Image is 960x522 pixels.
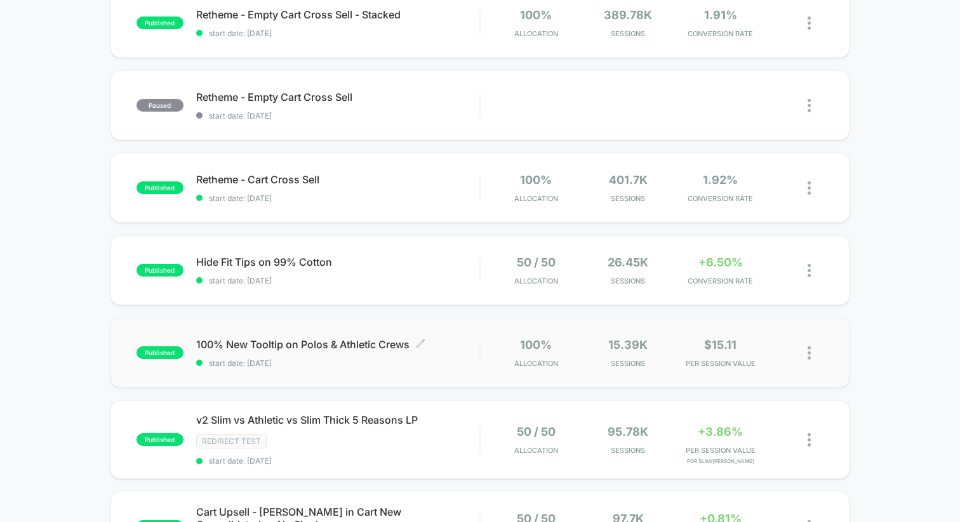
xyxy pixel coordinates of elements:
img: close [808,16,811,30]
span: paused [137,99,183,112]
img: close [808,433,811,447]
span: Redirect Test [196,434,267,448]
span: 100% [520,338,552,351]
span: CONVERSION RATE [677,277,763,285]
span: Allocation [514,29,558,38]
span: v2 Slim vs Athletic vs Slim Thick 5 Reasons LP [196,414,479,426]
span: CONVERSION RATE [677,194,763,203]
span: Hide Fit Tips on 99% Cotton [196,256,479,268]
span: Sessions [585,446,671,455]
span: Retheme - Empty Cart Cross Sell - Stacked [196,8,479,21]
span: Sessions [585,29,671,38]
span: 100% [520,8,552,22]
span: 15.39k [608,338,648,351]
span: $15.11 [704,338,737,351]
span: +6.50% [698,256,743,269]
span: start date: [DATE] [196,276,479,285]
span: Allocation [514,277,558,285]
span: 95.78k [608,425,648,438]
span: published [137,181,183,194]
span: 401.7k [609,173,648,186]
img: close [808,346,811,360]
span: Allocation [514,446,558,455]
span: 100% New Tooltip on Polos & Athletic Crews [196,338,479,351]
img: close [808,264,811,277]
span: +3.86% [698,425,743,438]
span: CONVERSION RATE [677,29,763,38]
span: 1.92% [703,173,738,186]
span: PER SESSION VALUE [677,359,763,368]
span: Retheme - Cart Cross Sell [196,173,479,186]
span: start date: [DATE] [196,358,479,368]
span: start date: [DATE] [196,111,479,121]
span: published [137,264,183,277]
span: start date: [DATE] [196,193,479,203]
span: Sessions [585,277,671,285]
span: 50 / 50 [517,425,556,438]
span: 100% [520,173,552,186]
img: close [808,181,811,195]
span: Allocation [514,194,558,203]
span: 1.91% [704,8,737,22]
span: for Slim/[PERSON_NAME] [677,458,763,464]
span: Retheme - Empty Cart Cross Sell [196,91,479,103]
span: published [137,433,183,446]
span: Sessions [585,194,671,203]
span: Sessions [585,359,671,368]
span: published [137,16,183,29]
span: 50 / 50 [517,256,556,269]
span: 26.45k [608,256,648,269]
img: close [808,99,811,112]
span: 389.78k [604,8,652,22]
span: PER SESSION VALUE [677,446,763,455]
span: start date: [DATE] [196,456,479,466]
span: start date: [DATE] [196,29,479,38]
span: Allocation [514,359,558,368]
span: published [137,346,183,359]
